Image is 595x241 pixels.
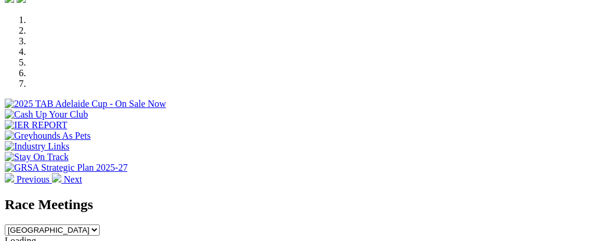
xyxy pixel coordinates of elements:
img: Industry Links [5,141,70,152]
img: chevron-left-pager-white.svg [5,173,14,183]
a: Next [52,174,82,184]
span: Previous [17,174,50,184]
span: Next [64,174,82,184]
img: Greyhounds As Pets [5,131,91,141]
a: Previous [5,174,52,184]
img: IER REPORT [5,120,67,131]
img: Cash Up Your Club [5,109,88,120]
img: GRSA Strategic Plan 2025-27 [5,162,127,173]
img: 2025 TAB Adelaide Cup - On Sale Now [5,99,166,109]
img: Stay On Track [5,152,68,162]
h2: Race Meetings [5,197,590,213]
img: chevron-right-pager-white.svg [52,173,61,183]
